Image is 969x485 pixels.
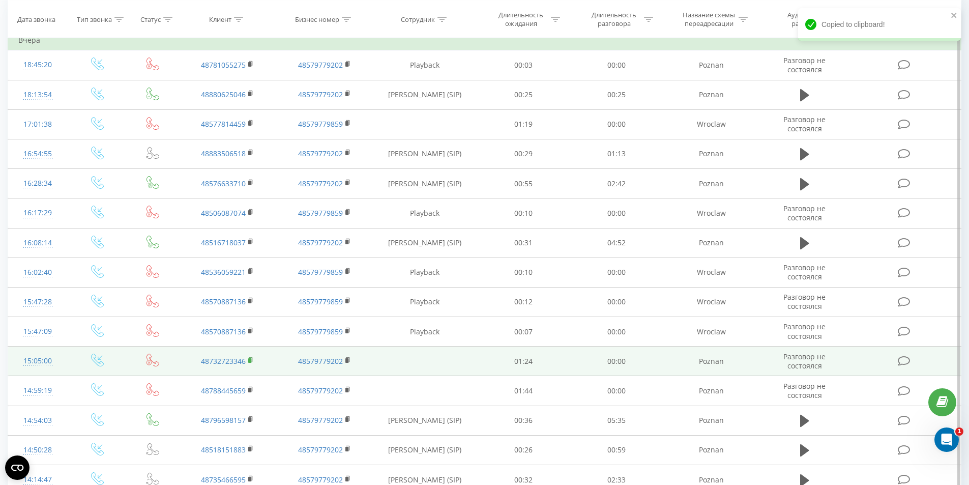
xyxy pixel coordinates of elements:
div: Бизнес номер [295,15,339,23]
iframe: Intercom live chat [934,427,959,452]
td: 01:44 [477,376,570,406]
a: 48579779202 [298,60,343,70]
td: 05:35 [570,406,663,435]
td: 00:07 [477,317,570,347]
a: 48577814459 [201,119,246,129]
a: 48579779202 [298,90,343,99]
td: [PERSON_NAME] (SIP) [373,80,477,109]
td: 00:00 [570,376,663,406]
a: 48579779202 [298,475,343,484]
td: [PERSON_NAME] (SIP) [373,169,477,198]
td: Poznan [663,435,759,465]
span: Разговор не состоялся [783,55,826,74]
td: 00:29 [477,139,570,168]
td: 00:00 [570,109,663,139]
td: 04:52 [570,228,663,258]
div: Сотрудник [401,15,435,23]
a: 48735466595 [201,475,246,484]
td: Playback [373,198,477,228]
td: 00:26 [477,435,570,465]
button: Open CMP widget [5,455,30,480]
a: 48579779202 [298,356,343,366]
td: 00:00 [570,198,663,228]
a: 48796598157 [201,415,246,425]
td: 00:25 [477,80,570,109]
td: Вчера [8,30,961,50]
div: Длительность ожидания [494,11,548,28]
a: 48506087074 [201,208,246,218]
span: Разговор не состоялся [783,263,826,281]
div: Дата звонка [17,15,55,23]
div: 17:01:38 [18,115,57,134]
td: Poznan [663,406,759,435]
div: Статус [140,15,161,23]
span: Разговор не состоялся [783,292,826,311]
td: 00:00 [570,317,663,347]
div: 16:28:34 [18,174,57,193]
div: 14:54:03 [18,411,57,431]
td: 00:03 [477,50,570,80]
td: 00:36 [477,406,570,435]
a: 48536059221 [201,267,246,277]
td: Poznan [663,139,759,168]
div: Copied to clipboard! [798,8,961,41]
td: 01:24 [477,347,570,376]
td: 01:13 [570,139,663,168]
a: 48570887136 [201,327,246,336]
a: 48579779202 [298,386,343,395]
td: 00:10 [477,258,570,287]
a: 48579779202 [298,445,343,454]
td: Wroclaw [663,198,759,228]
span: Разговор не состоялся [783,322,826,340]
td: [PERSON_NAME] (SIP) [373,228,477,258]
td: 01:19 [477,109,570,139]
td: Poznan [663,50,759,80]
td: [PERSON_NAME] (SIP) [373,406,477,435]
a: 48788445659 [201,386,246,395]
td: 00:00 [570,347,663,376]
div: 18:13:54 [18,85,57,105]
span: Разговор не состоялся [783,352,826,370]
span: 1 [955,427,963,436]
td: 00:00 [570,258,663,287]
div: Аудиозапись разговора [775,11,841,28]
div: 15:47:09 [18,322,57,341]
div: 15:05:00 [18,351,57,371]
td: Playback [373,258,477,287]
td: 00:25 [570,80,663,109]
td: 00:12 [477,287,570,317]
td: Poznan [663,80,759,109]
div: 16:54:55 [18,144,57,164]
span: Разговор не состоялся [783,204,826,222]
a: 48579779859 [298,119,343,129]
td: Poznan [663,347,759,376]
a: 48579779859 [298,297,343,306]
a: 48579779202 [298,179,343,188]
a: 48579779202 [298,238,343,247]
div: 14:59:19 [18,381,57,401]
a: 48732723346 [201,356,246,366]
a: 48880625046 [201,90,246,99]
td: Playback [373,287,477,317]
a: 48579779202 [298,149,343,158]
div: Клиент [209,15,231,23]
a: 48579779859 [298,267,343,277]
a: 48570887136 [201,297,246,306]
div: 15:47:28 [18,292,57,312]
td: 00:55 [477,169,570,198]
td: Poznan [663,169,759,198]
td: Poznan [663,228,759,258]
td: Wroclaw [663,109,759,139]
div: Длительность разговора [587,11,641,28]
a: 48518151883 [201,445,246,454]
div: 16:02:40 [18,263,57,282]
td: 00:31 [477,228,570,258]
a: 48516718037 [201,238,246,247]
td: Poznan [663,376,759,406]
td: [PERSON_NAME] (SIP) [373,139,477,168]
a: 48781055275 [201,60,246,70]
td: 00:00 [570,287,663,317]
td: Playback [373,50,477,80]
span: Разговор не состоялся [783,115,826,133]
button: close [951,11,958,21]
